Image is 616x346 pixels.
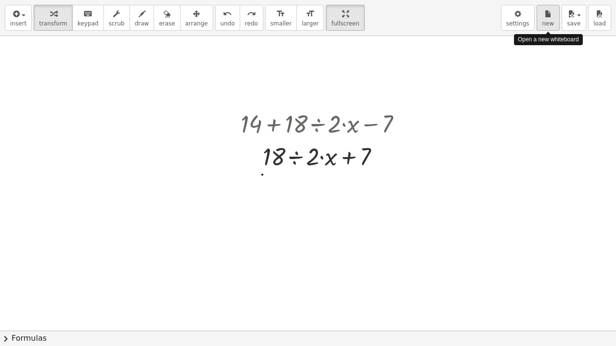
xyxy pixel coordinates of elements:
[331,20,359,27] span: fullscreen
[306,8,315,20] i: format_size
[506,20,529,27] span: settings
[72,5,104,31] button: keyboardkeypad
[245,20,258,27] span: redo
[501,5,535,31] button: settings
[542,20,554,27] span: new
[593,20,606,27] span: load
[270,20,292,27] span: smaller
[302,20,319,27] span: larger
[537,5,560,31] button: new
[103,5,130,31] button: scrub
[10,20,26,27] span: insert
[5,5,32,31] button: insert
[180,5,213,31] button: arrange
[83,8,92,20] i: keyboard
[247,8,256,20] i: redo
[129,5,154,31] button: draw
[215,5,240,31] button: undoundo
[562,5,586,31] button: save
[223,8,232,20] i: undo
[77,20,99,27] span: keypad
[34,5,73,31] button: transform
[326,5,364,31] button: fullscreen
[588,5,611,31] button: load
[276,8,285,20] i: format_size
[265,5,297,31] button: format_sizesmaller
[296,5,324,31] button: format_sizelarger
[514,34,583,45] div: Open a new whiteboard
[220,20,235,27] span: undo
[185,20,208,27] span: arrange
[154,5,180,31] button: erase
[240,5,263,31] button: redoredo
[567,20,580,27] span: save
[159,20,175,27] span: erase
[109,20,125,27] span: scrub
[39,20,67,27] span: transform
[135,20,149,27] span: draw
